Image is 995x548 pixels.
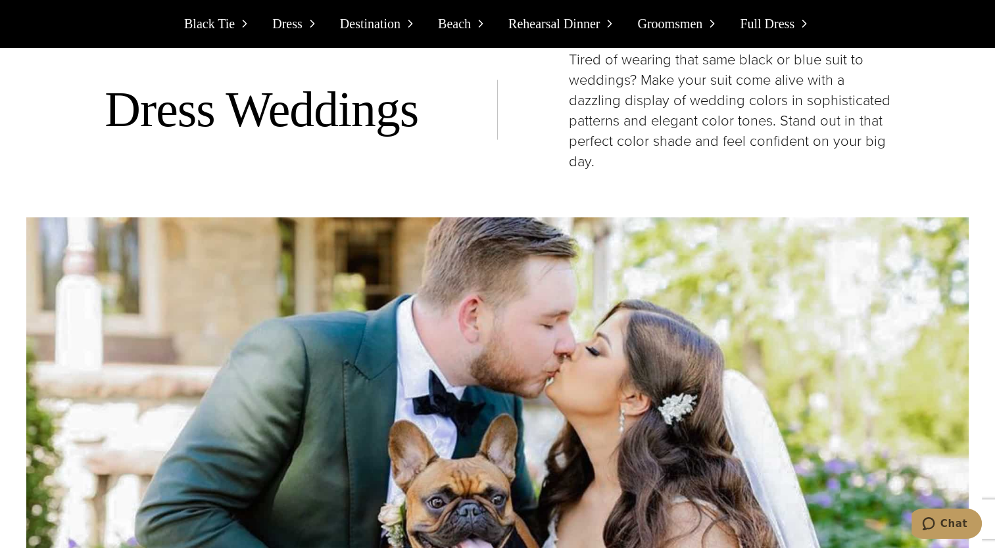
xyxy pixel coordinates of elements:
[508,13,600,34] span: Rehearsal Dinner
[184,13,235,34] span: Black Tie
[105,80,418,140] h2: Dress Weddings
[340,13,400,34] span: Destination
[272,13,303,34] span: Dress
[569,49,898,171] p: Tired of wearing that same black or blue suit to weddings? Make your suit come alive with a dazzl...
[438,13,471,34] span: Beach
[911,509,982,541] iframe: Opens a widget where you can chat to one of our agents
[740,13,794,34] span: Full Dress
[637,13,702,34] span: Groomsmen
